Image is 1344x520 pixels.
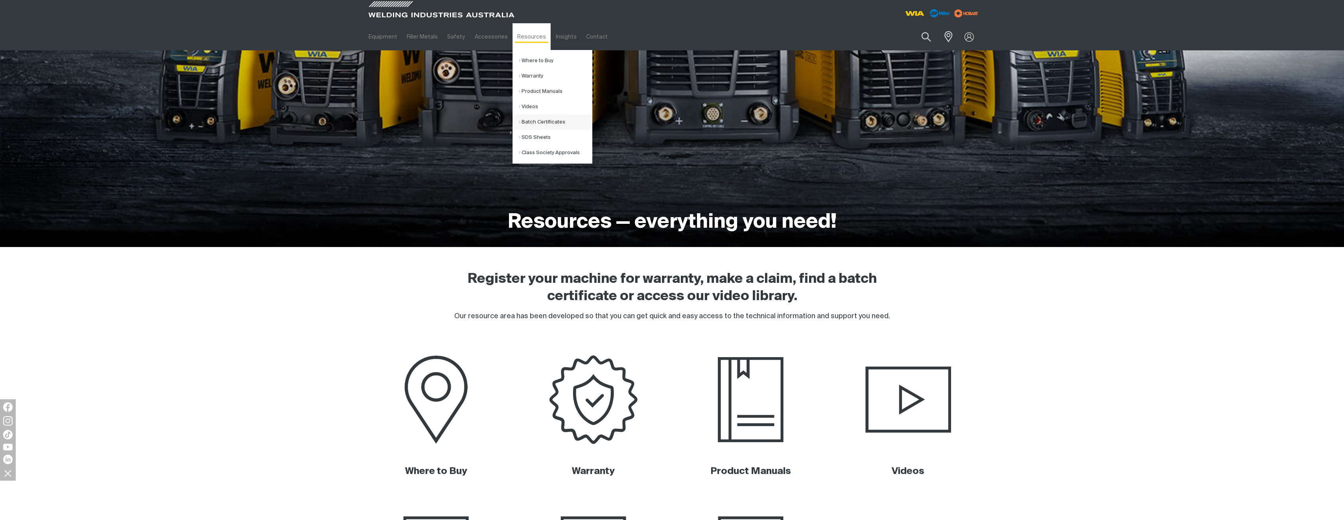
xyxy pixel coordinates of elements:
[3,402,13,412] img: Facebook
[364,351,509,448] img: Where to Buy
[952,7,981,19] img: miller
[519,130,592,145] a: SDS Sheets
[521,351,666,448] img: Warranty
[572,467,615,476] a: Warranty
[710,467,791,476] a: Product Manuals
[892,467,924,476] a: Videos
[405,467,467,476] a: Where to Buy
[513,50,592,164] ul: Resources Submenu
[581,23,612,50] a: Contact
[678,351,823,448] img: Product Support
[519,145,592,160] a: Class Society Approvals
[446,271,898,305] h2: Register your machine for warranty, make a claim, find a batch certificate or access our video li...
[442,23,470,50] a: Safety
[3,444,13,450] img: YouTube
[508,210,837,235] h1: Resources — everything you need!
[3,416,13,426] img: Instagram
[470,23,513,50] a: Accessories
[519,53,592,68] a: Where to Buy
[519,114,592,130] a: Batch Certificates
[903,28,939,46] input: Product name or item number...
[519,68,592,84] a: Warranty
[3,430,13,439] img: TikTok
[364,23,402,50] a: Equipment
[913,28,940,46] button: Search products
[513,23,551,50] a: Resources
[836,351,981,448] img: Videos
[364,23,826,50] nav: Main
[454,313,890,320] span: Our resource area has been developed so that you can get quick and easy access to the technical i...
[402,23,442,50] a: Filler Metals
[1,467,15,480] img: hide socials
[551,23,581,50] a: Insights
[3,455,13,464] img: LinkedIn
[519,84,592,99] a: Product Manuals
[519,99,592,114] a: Videos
